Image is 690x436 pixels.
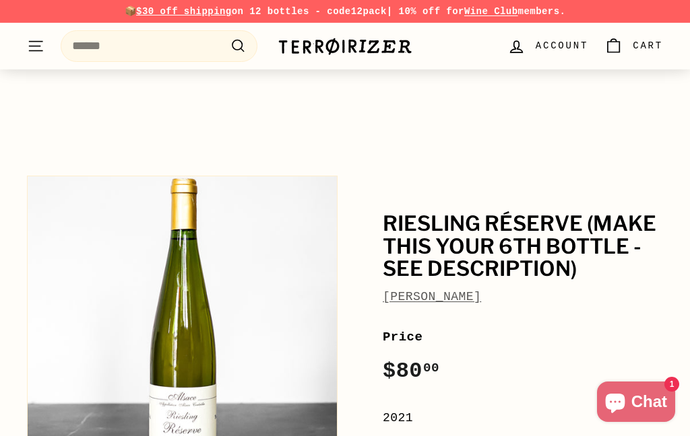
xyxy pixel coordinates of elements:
[383,408,663,428] div: 2021
[423,361,439,375] sup: 00
[136,6,232,17] span: $30 off shipping
[536,38,588,53] span: Account
[499,26,596,66] a: Account
[593,381,679,425] inbox-online-store-chat: Shopify online store chat
[464,6,518,17] a: Wine Club
[596,26,671,66] a: Cart
[383,290,481,303] a: [PERSON_NAME]
[633,38,663,53] span: Cart
[27,4,663,19] p: 📦 on 12 bottles - code | 10% off for members.
[383,327,663,347] label: Price
[383,359,439,384] span: $80
[383,213,663,281] h1: Riesling Réserve (make this your 6th bottle - SEE DESCRIPTION)
[351,6,387,17] strong: 12pack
